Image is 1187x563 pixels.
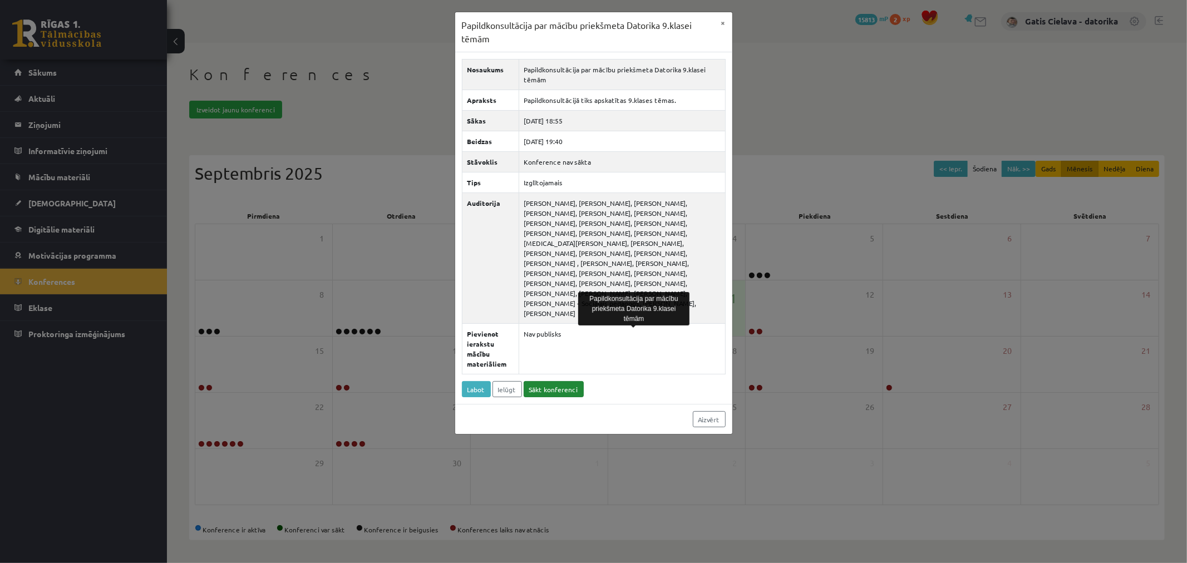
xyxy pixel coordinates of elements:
[519,172,725,193] td: Izglītojamais
[462,193,519,324] th: Auditorija
[462,152,519,172] th: Stāvoklis
[519,111,725,131] td: [DATE] 18:55
[519,131,725,152] td: [DATE] 19:40
[492,381,522,397] a: Ielūgt
[462,131,519,152] th: Beidzas
[462,111,519,131] th: Sākas
[462,381,491,397] a: Labot
[462,60,519,90] th: Nosaukums
[519,193,725,324] td: [PERSON_NAME], [PERSON_NAME], [PERSON_NAME], [PERSON_NAME], [PERSON_NAME], [PERSON_NAME], [PERSON...
[462,19,715,45] h3: Papildkonsultācija par mācību priekšmeta Datorika 9.klasei tēmām
[578,292,689,325] div: Papildkonsultācija par mācību priekšmeta Datorika 9.klasei tēmām
[519,60,725,90] td: Papildkonsultācija par mācību priekšmeta Datorika 9.klasei tēmām
[524,381,584,397] a: Sākt konferenci
[462,172,519,193] th: Tips
[462,324,519,374] th: Pievienot ierakstu mācību materiāliem
[462,90,519,111] th: Apraksts
[519,152,725,172] td: Konference nav sākta
[519,324,725,374] td: Nav publisks
[693,411,726,427] a: Aizvērt
[715,12,732,33] button: ×
[519,90,725,111] td: Papildkonsultācijā tiks apskatītas 9.klases tēmas.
